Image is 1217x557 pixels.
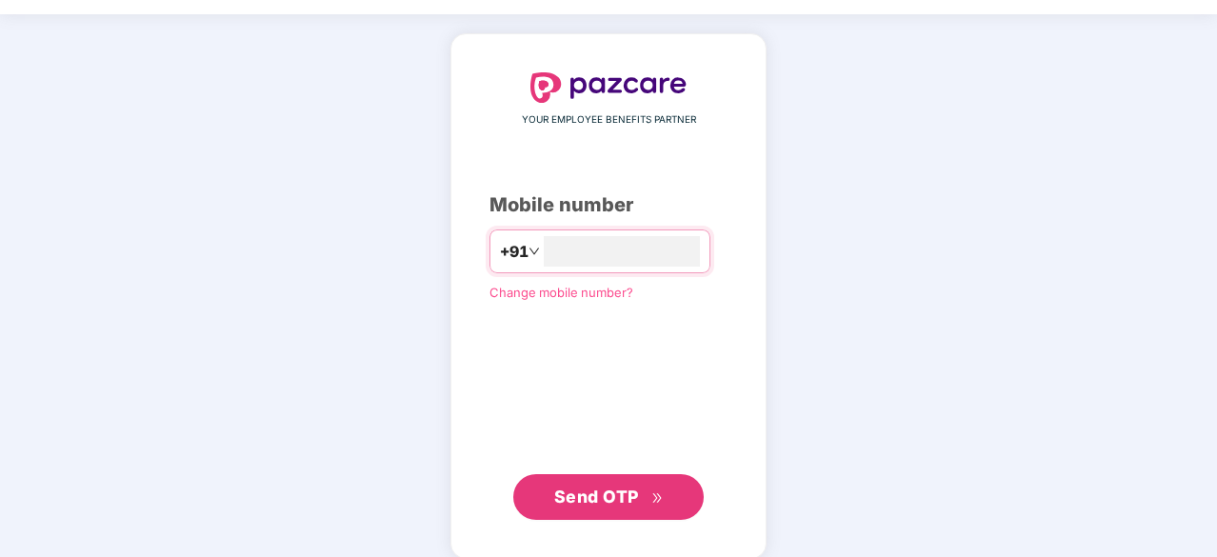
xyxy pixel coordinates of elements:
div: Mobile number [489,190,728,220]
button: Send OTPdouble-right [513,474,704,520]
img: logo [530,72,687,103]
a: Change mobile number? [489,285,633,300]
span: YOUR EMPLOYEE BENEFITS PARTNER [522,112,696,128]
span: double-right [651,492,664,505]
span: down [529,246,540,257]
span: +91 [500,240,529,264]
span: Send OTP [554,487,639,507]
